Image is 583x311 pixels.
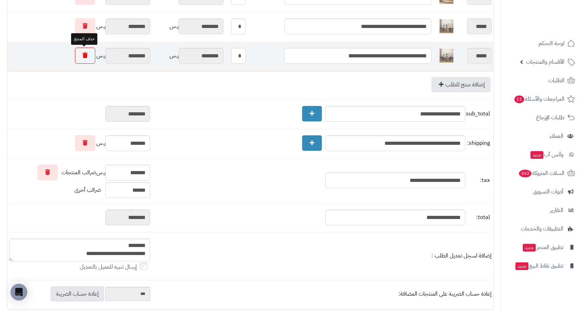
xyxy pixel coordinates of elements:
div: حذف المنتج [71,33,97,45]
a: العملاء [505,128,579,144]
span: لوحة التحكم [539,38,564,48]
span: sub_total: [467,110,490,118]
span: tax: [467,176,490,184]
div: إضافة لسجل تعديل الطلب : [154,252,492,260]
a: المراجعات والأسئلة11 [505,91,579,107]
a: لوحة التحكم [505,35,579,52]
a: طلبات الإرجاع [505,109,579,126]
span: السلات المتروكة [518,168,564,178]
div: ر.س [9,164,150,181]
a: التطبيقات والخدمات [505,220,579,237]
div: Open Intercom Messenger [11,284,27,301]
a: الطلبات [505,72,579,89]
span: العملاء [550,131,563,141]
div: ر.س [9,48,150,64]
span: وآتس آب [530,150,563,160]
span: 11 [514,96,524,103]
span: المراجعات والأسئلة [514,94,564,104]
span: 342 [519,170,532,177]
span: الطلبات [548,76,564,85]
span: total: [467,213,490,221]
span: التطبيقات والخدمات [521,224,563,234]
span: shipping: [467,139,490,147]
input: إرسال تنبيه للعميل بالتعديل [140,262,147,270]
a: إعادة حساب الضريبة [50,286,104,302]
div: ر.س [9,135,150,151]
a: تطبيق المتجرجديد [505,239,579,256]
a: أدوات التسويق [505,183,579,200]
span: الأقسام والمنتجات [526,57,564,67]
span: تطبيق نقاط البيع [515,261,563,271]
img: 1756382889-1-40x40.jpg [439,49,453,63]
div: إعادة حساب الضريبة على المنتجات المضافة: [154,290,492,298]
a: السلات المتروكة342 [505,165,579,182]
span: التقارير [550,205,563,215]
span: تطبيق المتجر [522,242,563,252]
a: تطبيق نقاط البيعجديد [505,257,579,274]
span: ضرائب المنتجات [62,169,96,177]
span: جديد [530,151,543,159]
span: جديد [523,244,536,252]
div: ر.س [154,48,223,64]
span: ضرائب أخرى [75,186,101,194]
a: وآتس آبجديد [505,146,579,163]
div: ر.س [154,19,223,34]
span: طلبات الإرجاع [536,113,564,122]
span: جديد [515,262,528,270]
img: 1756381667-1-40x40.jpg [439,19,453,33]
label: إرسال تنبيه للعميل بالتعديل [80,263,150,271]
a: التقارير [505,202,579,219]
a: إضافة منتج للطلب [431,77,491,92]
span: أدوات التسويق [533,187,563,197]
div: ر.س [9,18,150,34]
